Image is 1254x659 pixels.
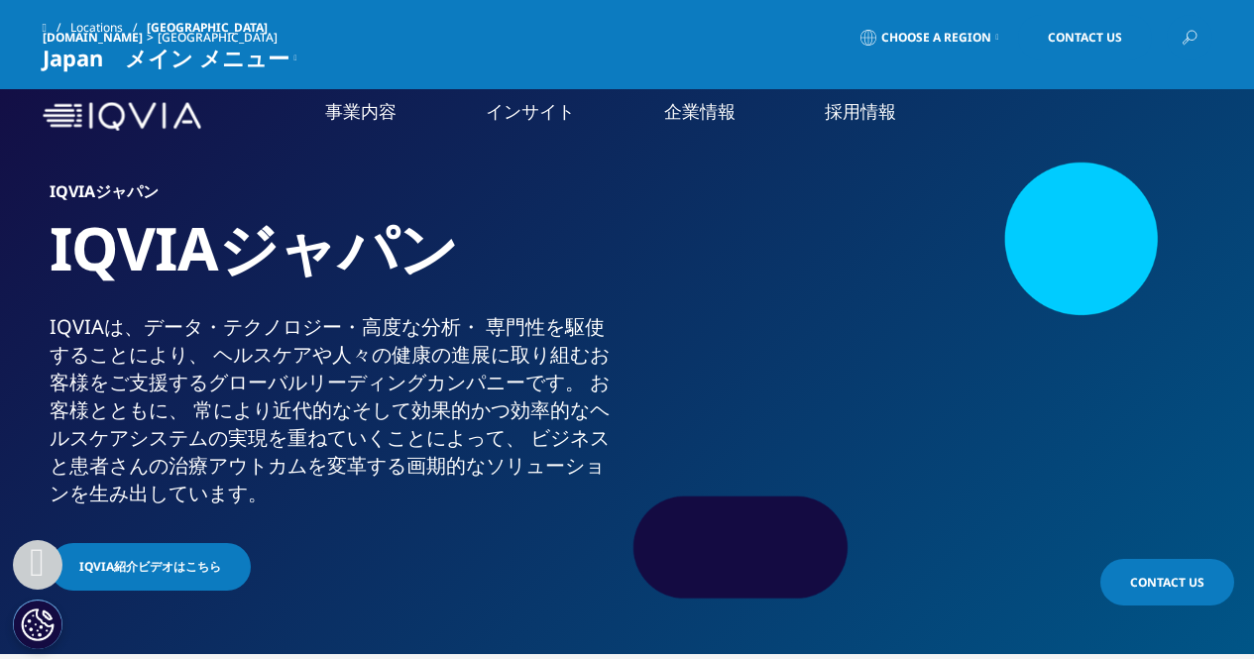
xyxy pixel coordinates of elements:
a: [DOMAIN_NAME] [43,29,143,46]
span: IQVIA紹介ビデオはこちら [79,558,221,576]
a: 事業内容 [325,99,397,124]
h1: IQVIAジャパン [50,211,620,313]
img: 873_asian-businesspeople-meeting-in-office.jpg [674,183,1204,580]
a: 企業情報 [664,99,736,124]
a: Contact Us [1018,15,1152,60]
div: IQVIAは、​データ・​テクノロジー・​高度な​分析・​ 専門性を​駆使する​ことに​より、​ ヘルスケアや​人々の​健康の​進展に​取り組む​お客様を​ご支援​する​グローバル​リーディング... [50,313,620,507]
nav: Primary [209,69,1212,164]
a: 採用情報 [825,99,896,124]
span: Contact Us [1130,574,1204,591]
a: IQVIA紹介ビデオはこちら [50,543,251,591]
button: Cookie 設定 [13,600,62,649]
a: インサイト [486,99,575,124]
h6: IQVIAジャパン [50,183,620,211]
div: [GEOGRAPHIC_DATA] [158,30,285,46]
span: Choose a Region [881,30,991,46]
a: Contact Us [1100,559,1234,605]
span: Contact Us [1048,32,1122,44]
